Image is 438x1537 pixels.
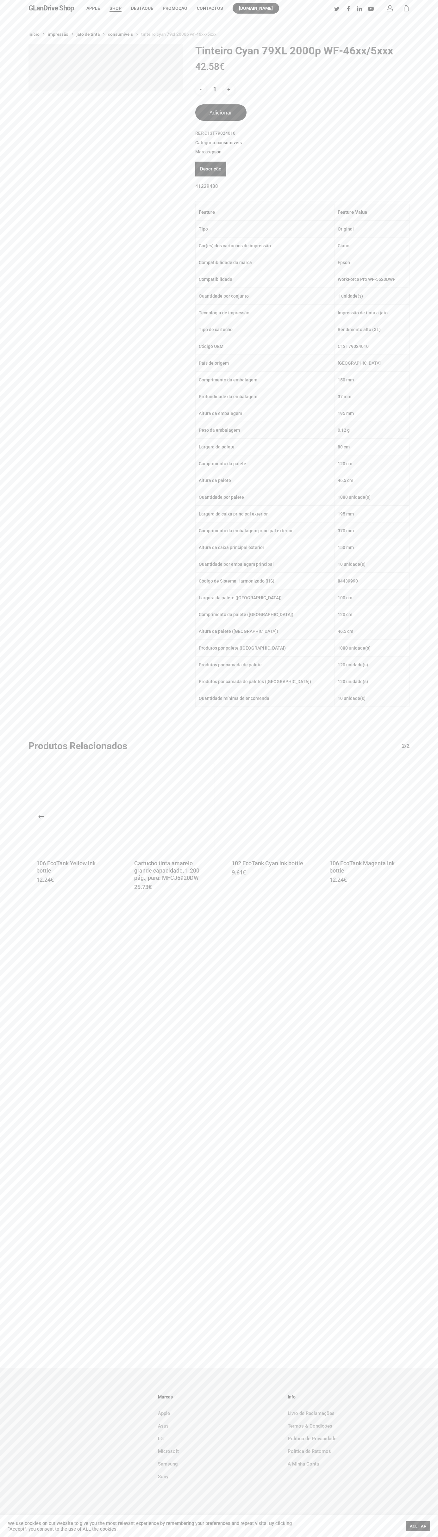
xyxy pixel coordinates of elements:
a: Apple [86,6,100,10]
td: 84439990 [334,573,409,589]
td: Compatibilidade [195,271,334,288]
a: Asus [158,1421,280,1431]
td: C13T79024010 [334,338,409,355]
input: - [195,84,206,95]
a: Cartucho tinta amarelo grande capacidade, 1.200 pág., para: MFCJ5920DW [126,763,215,852]
td: Tipo de cartucho [195,321,334,338]
h4: Marcas [158,1392,280,1402]
td: Código OEM [195,338,334,355]
td: Largura da caixa principal exterior [195,506,334,522]
td: Produtos por palete ([GEOGRAPHIC_DATA]) [195,640,334,657]
a: 106 EcoTank Yellow ink bottle [36,860,109,875]
bdi: 42.58 [195,61,225,72]
a: Destaque [131,6,153,10]
td: Cor(es) dos cartuchos de impressão [195,238,334,254]
a: Promoção [163,6,187,10]
span: [DOMAIN_NAME] [239,6,273,11]
a: LG [158,1434,280,1444]
td: Altura da palete [195,472,334,489]
a: 106 EcoTank Magenta ink bottle [322,763,410,852]
span: Promoção [163,6,187,11]
span: Destaque [131,6,153,11]
a: [DOMAIN_NAME] [233,6,279,10]
a: Início [28,31,40,37]
td: Tecnologia de impressão [195,305,334,321]
a: Consumíveis [216,140,242,145]
th: Feature Value [334,204,409,221]
a: Política de Retornos [288,1446,410,1456]
td: Quantidade por palete [195,489,334,506]
a: Jato de Tinta [77,31,100,37]
td: Compatibilidade da marca [195,254,334,271]
td: Largura da palete [195,439,334,455]
a: Livro de Reclamações [288,1408,410,1418]
span: Categoria: [195,140,410,146]
button: Adicionar [195,104,247,121]
a: Apple [158,1408,280,1418]
a: Samsung [158,1459,280,1469]
td: WorkForce Pro WF-5620DWF [334,271,409,288]
td: Quantidade por conjunto [195,288,334,305]
a: Sony [158,1472,280,1482]
td: Altura da embalagem [195,405,334,422]
a: Microsoft [158,1446,280,1456]
div: We use cookies on our website to give you the most relevant experience by remembering your prefer... [8,1521,303,1532]
input: + [223,84,235,95]
td: Produtos por camada de palete [195,657,334,673]
td: Rendimento alto (XL) [334,321,409,338]
td: 0,12 g [334,422,409,439]
td: Ciano [334,238,409,254]
bdi: 25.73 [134,883,152,891]
h1: Tinteiro Cyan 79XL 2000p WF-46xx/5xxx [195,44,410,57]
td: 37 mm [334,388,409,405]
td: Largura da palete ([GEOGRAPHIC_DATA]) [195,589,334,606]
bdi: 9.61 [232,868,246,876]
input: Product quantity [208,84,222,95]
a: 106 EcoTank Yellow ink bottle [28,763,117,852]
a: Descrição [200,162,222,176]
td: 1080 unidade(s) [334,640,409,657]
td: Quantidade mínima de encomenda [195,690,334,707]
a: 102 EcoTank Cyan ink bottle [232,860,304,867]
img: Placeholder [224,763,312,852]
span: € [51,876,54,883]
img: Placeholder [126,763,215,852]
td: Código de Sistema Harmonizado (HS) [195,573,334,589]
td: Comprimento da palete [195,455,334,472]
a: ACEITAR [406,1521,430,1531]
img: Placeholder [322,763,410,852]
a: 102 EcoTank Cyan ink bottle [224,763,312,852]
a: Contactos [197,6,223,10]
td: 46,5 cm [334,623,409,640]
td: 120 cm [334,606,409,623]
td: 10 unidade(s) [334,690,409,707]
td: 1080 unidade(s) [334,489,409,506]
div: 2/2 [396,740,410,752]
a: EPSON [209,149,222,155]
img: Placeholder [28,763,117,852]
a: A Minha Conta [288,1459,410,1469]
img: Placeholder [28,44,183,91]
a: Termos & Condições [288,1421,410,1431]
span: Tinteiro Cyan 79XL 2000p WF-46xx/5xxx [141,32,216,37]
span: REF: [195,130,410,137]
span: Contactos [197,6,223,11]
th: Feature [195,204,334,221]
td: [GEOGRAPHIC_DATA] [334,355,409,372]
td: 100 cm [334,589,409,606]
span: Shop [109,6,122,11]
td: Epson [334,254,409,271]
td: 120 unidade(s) [334,657,409,673]
a: Cartucho tinta amarelo grande capacidade, 1.200 pág., para: MFCJ5920DW [134,860,207,882]
span: Marca: [195,149,410,155]
td: 370 mm [334,522,409,539]
td: 46,5 cm [334,472,409,489]
span: € [344,876,347,883]
td: 10 unidade(s) [334,556,409,573]
td: 150 mm [334,539,409,556]
a: GLanDrive Shop [28,5,74,12]
td: 150 mm [334,372,409,388]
